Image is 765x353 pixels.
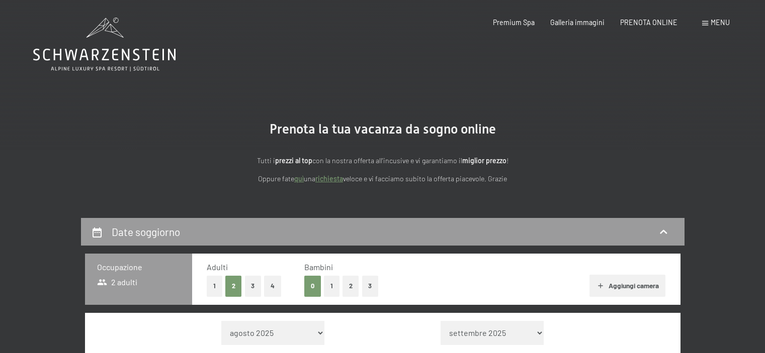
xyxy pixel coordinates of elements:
[493,18,535,27] a: Premium Spa
[245,276,262,296] button: 3
[315,174,343,183] a: richiesta
[207,262,228,272] span: Adulti
[97,277,138,288] span: 2 adulti
[304,276,321,296] button: 0
[362,276,379,296] button: 3
[324,276,339,296] button: 1
[275,156,312,165] strong: prezzi al top
[225,276,242,296] button: 2
[112,225,180,238] h2: Date soggiorno
[207,276,222,296] button: 1
[589,275,665,297] button: Aggiungi camera
[97,262,180,273] h3: Occupazione
[264,276,281,296] button: 4
[343,276,359,296] button: 2
[620,18,677,27] a: PRENOTA ONLINE
[304,262,333,272] span: Bambini
[711,18,730,27] span: Menu
[270,122,496,137] span: Prenota la tua vacanza da sogno online
[294,174,304,183] a: quì
[462,156,506,165] strong: miglior prezzo
[550,18,605,27] a: Galleria immagini
[161,173,604,185] p: Oppure fate una veloce e vi facciamo subito la offerta piacevole. Grazie
[161,155,604,167] p: Tutti i con la nostra offerta all'incusive e vi garantiamo il !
